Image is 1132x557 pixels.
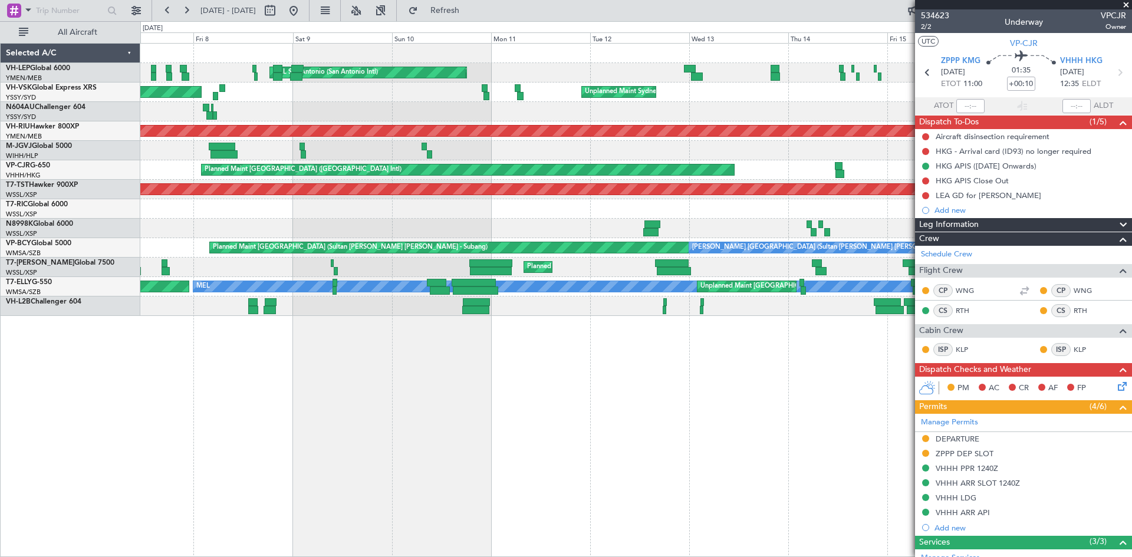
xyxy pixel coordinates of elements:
[392,32,491,43] div: Sun 10
[1101,22,1126,32] span: Owner
[6,288,41,296] a: WMSA/SZB
[6,182,29,189] span: T7-TST
[527,258,713,276] div: Planned Maint [GEOGRAPHIC_DATA] ([GEOGRAPHIC_DATA])
[6,151,38,160] a: WIHH/HLP
[1060,55,1103,67] span: VHHH HKG
[936,463,998,473] div: VHHH PPR 1240Z
[1082,78,1101,90] span: ELDT
[403,1,473,20] button: Refresh
[1051,284,1071,297] div: CP
[788,32,887,43] div: Thu 14
[1051,304,1071,317] div: CS
[936,176,1009,186] div: HKG APIS Close Out
[6,298,31,305] span: VH-L2B
[919,232,939,246] span: Crew
[6,240,71,247] a: VP-BCYGlobal 5000
[6,132,42,141] a: YMEN/MEB
[933,343,953,356] div: ISP
[1101,9,1126,22] span: VPCJR
[420,6,470,15] span: Refresh
[1060,78,1079,90] span: 12:35
[6,74,42,83] a: YMEN/MEB
[936,493,976,503] div: VHHH LDG
[918,36,939,47] button: UTC
[700,278,983,295] div: Unplanned Maint [GEOGRAPHIC_DATA] (Sultan [PERSON_NAME] [PERSON_NAME] - Subang)
[6,259,74,266] span: T7-[PERSON_NAME]
[13,23,128,42] button: All Aircraft
[957,383,969,394] span: PM
[956,99,985,113] input: --:--
[6,143,72,150] a: M-JGVJGlobal 5000
[934,100,953,112] span: ATOT
[936,434,979,444] div: DEPARTURE
[6,143,32,150] span: M-JGVJ
[213,239,488,256] div: Planned Maint [GEOGRAPHIC_DATA] (Sultan [PERSON_NAME] [PERSON_NAME] - Subang)
[934,523,1126,533] div: Add new
[936,190,1041,200] div: LEA GD for [PERSON_NAME]
[6,84,32,91] span: VH-VSK
[1074,305,1100,316] a: RTH
[989,383,999,394] span: AC
[1077,383,1086,394] span: FP
[6,249,41,258] a: WMSA/SZB
[193,32,292,43] div: Fri 8
[6,201,28,208] span: T7-RIC
[6,162,30,169] span: VP-CJR
[934,205,1126,215] div: Add new
[6,210,37,219] a: WSSL/XSP
[6,182,78,189] a: T7-TSTHawker 900XP
[963,78,982,90] span: 11:00
[941,67,965,78] span: [DATE]
[94,32,193,43] div: Thu 7
[956,344,982,355] a: KLP
[273,64,378,81] div: MEL San Antonio (San Antonio Intl)
[6,104,85,111] a: N604AUChallenger 604
[6,113,36,121] a: YSSY/SYD
[1090,535,1107,548] span: (3/3)
[689,32,788,43] div: Wed 13
[590,32,689,43] div: Tue 12
[936,146,1091,156] div: HKG - Arrival card (ID93) no longer required
[6,259,114,266] a: T7-[PERSON_NAME]Global 7500
[936,161,1036,171] div: HKG APIS ([DATE] Onwards)
[6,240,31,247] span: VP-BCY
[1094,100,1113,112] span: ALDT
[6,229,37,238] a: WSSL/XSP
[6,190,37,199] a: WSSL/XSP
[6,84,97,91] a: VH-VSKGlobal Express XRS
[6,298,81,305] a: VH-L2BChallenger 604
[6,268,37,277] a: WSSL/XSP
[6,65,70,72] a: VH-LEPGlobal 6000
[6,279,32,286] span: T7-ELLY
[6,279,52,286] a: T7-ELLYG-550
[1051,343,1071,356] div: ISP
[941,78,960,90] span: ETOT
[919,324,963,338] span: Cabin Crew
[921,9,949,22] span: 534623
[936,507,990,518] div: VHHH ARR API
[6,104,35,111] span: N604AU
[919,264,963,278] span: Flight Crew
[1074,344,1100,355] a: KLP
[1048,383,1058,394] span: AF
[919,400,947,414] span: Permits
[941,55,980,67] span: ZPPP KMG
[919,218,979,232] span: Leg Information
[6,93,36,102] a: YSSY/SYD
[6,220,33,228] span: N8998K
[936,131,1049,141] div: Aircraft disinsection requirement
[6,220,73,228] a: N8998KGlobal 6000
[936,449,993,459] div: ZPPP DEP SLOT
[1019,383,1029,394] span: CR
[1005,16,1043,28] div: Underway
[6,123,79,130] a: VH-RIUHawker 800XP
[6,65,30,72] span: VH-LEP
[1074,285,1100,296] a: WNG
[6,171,41,180] a: VHHH/HKG
[1090,400,1107,413] span: (4/6)
[919,363,1031,377] span: Dispatch Checks and Weather
[1010,37,1038,50] span: VP-CJR
[143,24,163,34] div: [DATE]
[933,304,953,317] div: CS
[6,162,50,169] a: VP-CJRG-650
